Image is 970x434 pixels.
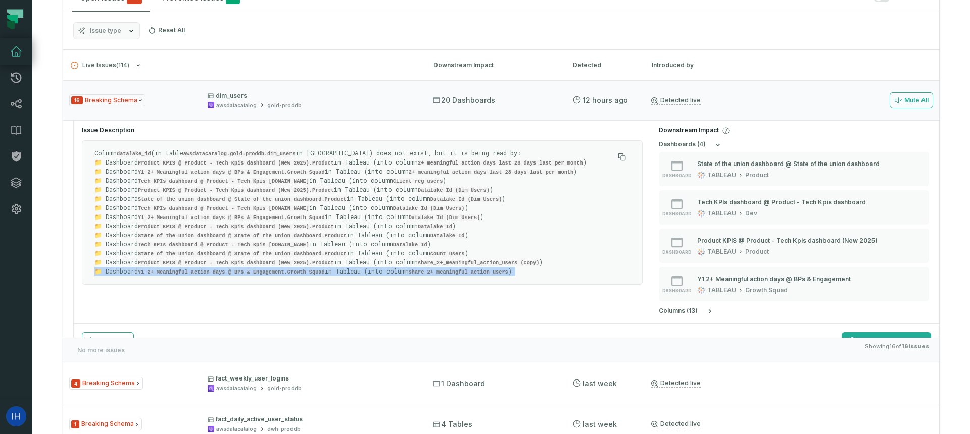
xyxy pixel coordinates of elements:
span: Issue Type [69,418,142,430]
code: Y1 2+ Meaningful action days @ BPs & Engagement.Growth Squad [138,214,325,221]
a: Explore Live Lineage [842,332,931,348]
code: Datalake Id (Dim Users) [409,214,480,221]
code: Datalake Id (Dim Users) [430,196,502,202]
span: Showing 16 of [865,342,929,358]
h5: column s ( 13 ) [659,307,698,315]
button: dashboardTABLEAUDev [659,190,929,225]
button: Live Issues(114) [71,62,415,69]
code: Product KPIS @ Product - Tech Kpis dashboard (New 2025).Product [138,160,334,166]
div: Product [745,171,769,179]
div: awsdatacatalog [216,425,257,433]
code: Client reg users [393,178,443,184]
div: dwh-proddb [267,425,301,433]
relative-time: Aug 19, 2025, 4:01 AM GMT+3 [583,420,617,428]
code: Datalake Id (Dim Users) [418,187,490,193]
code: count users [430,251,465,257]
span: dashboard [662,288,692,293]
button: Reset All [144,22,189,38]
button: Mute All [890,92,933,108]
div: awsdatacatalog [216,102,257,110]
div: Tech KPIs dashboard @ Product - Tech Kpis dashboard [697,198,866,206]
h4: Issue Description [82,126,643,134]
code: 2+ meaningful action days last 28 days last per month [418,160,583,166]
span: Severity [71,96,83,104]
h4: Downstream Impact [659,126,931,135]
div: TABLEAU [707,171,736,179]
code: Y1 2+ Meaningful action days @ BPs & Engagement.Growth Squad [138,169,325,175]
code: awsdatacatalog.gold-proddb.dim_users [183,151,296,157]
code: State of the union dashboard @ State of the union dashboard.Product [138,233,347,239]
p: Column (in table in [GEOGRAPHIC_DATA]) does not exist, but it is being read by: 📁 Dashboard in Ta... [94,149,614,276]
code: Y1 2+ Meaningful action days @ BPs & Engagement.Growth Squad [138,269,325,275]
div: Detected [573,61,634,70]
code: Product KPIS @ Product - Tech Kpis dashboard (New 2025).Product [138,187,334,193]
div: gold-proddb [267,385,302,392]
button: dashboards (4) [659,141,722,149]
span: dashboard [662,173,692,178]
div: TABLEAU [707,286,736,294]
code: Product KPIS @ Product - Tech Kpis dashboard (New 2025).Product [138,260,334,266]
code: Datalake Id [430,233,465,239]
span: 1 Dashboard [433,378,485,389]
code: Tech KPIs dashboard @ Product - Tech Kpis [DOMAIN_NAME] [138,178,309,184]
a: Detected live [651,379,701,388]
div: Dev [745,209,757,218]
code: State of the union dashboard @ State of the union dashboard.Product [138,251,347,257]
div: Product [745,248,769,256]
div: Y1 2+ Meaningful action days @ BPs & Engagement [697,275,851,283]
button: columns (13) [659,307,714,315]
code: Tech KPIs dashboard @ Product - Tech Kpis [DOMAIN_NAME] [138,242,309,248]
code: datalake_id [117,151,151,157]
span: dashboard [662,250,692,255]
div: Downstream Impact [433,61,555,70]
img: avatar of Ido Horowitz [6,406,26,426]
button: No more issues [73,342,129,358]
p: fact_daily_active_user_status [208,415,415,423]
span: Issue Type [69,94,145,107]
h5: dashboard s ( 4 ) [659,141,706,148]
code: Product KPIS @ Product - Tech Kpis dashboard (New 2025).Product [138,224,334,230]
div: TABLEAU [707,209,736,218]
code: Datalake Id [393,242,427,248]
a: Detected live [651,420,701,428]
code: Datalake Id [418,224,452,230]
div: State of the union dashboard @ State of the union dashboard [697,160,880,168]
code: share_2+_meaningful_action_users (copy) [418,260,539,266]
strong: 16 Issues [901,343,929,350]
code: share_2+_meaningful_action_users [409,269,508,275]
div: gold-proddb [267,102,302,110]
span: 20 Dashboards [433,95,495,105]
span: Live Issues ( 114 ) [71,62,129,69]
p: fact_weekly_user_logins [208,374,415,383]
span: Severity [71,420,79,428]
div: Product KPIS @ Product - Tech Kpis dashboard (New 2025) [697,237,878,244]
button: Mute Issue [82,332,134,348]
div: Growth Squad [745,286,788,294]
code: State of the union dashboard @ State of the union dashboard.Product [138,196,347,202]
button: dashboardTABLEAUProduct [659,229,929,263]
span: 4 Tables [433,419,472,429]
span: dashboard [662,211,692,216]
div: dashboards (4) [659,152,931,301]
div: awsdatacatalog [216,385,257,392]
code: Datalake Id (Dim Users) [393,205,465,211]
button: Issue type [73,22,140,39]
relative-time: Aug 25, 2025, 4:03 AM GMT+3 [583,96,628,104]
button: dashboardTABLEAUGrowth Squad [659,267,929,301]
span: Issue Type [69,377,143,390]
div: TABLEAU [707,248,736,256]
p: dim_users [208,92,415,100]
code: Tech KPIs dashboard @ Product - Tech Kpis [DOMAIN_NAME] [138,205,309,211]
code: 2+ meaningful action days last 28 days last per month [409,169,574,175]
span: Severity [71,379,80,388]
a: Detected live [651,96,701,105]
relative-time: Aug 19, 2025, 4:01 AM GMT+3 [583,379,617,388]
div: Introduced by [652,61,932,70]
span: Issue type [90,27,121,35]
button: dashboardTABLEAUProduct [659,152,929,186]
